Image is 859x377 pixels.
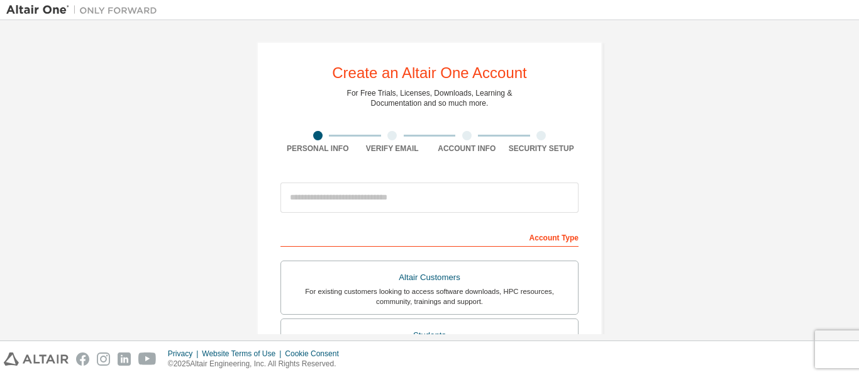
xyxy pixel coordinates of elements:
div: Cookie Consent [285,349,346,359]
p: © 2025 Altair Engineering, Inc. All Rights Reserved. [168,359,346,369]
div: Altair Customers [289,269,570,286]
img: instagram.svg [97,352,110,366]
div: Account Info [429,143,504,154]
div: For Free Trials, Licenses, Downloads, Learning & Documentation and so much more. [347,88,513,108]
img: youtube.svg [138,352,157,366]
div: For existing customers looking to access software downloads, HPC resources, community, trainings ... [289,286,570,307]
div: Account Type [280,227,579,247]
div: Students [289,327,570,344]
div: Privacy [168,349,202,359]
div: Create an Altair One Account [332,65,527,81]
img: linkedin.svg [118,352,131,366]
img: facebook.svg [76,352,89,366]
div: Website Terms of Use [202,349,285,359]
div: Personal Info [280,143,355,154]
div: Verify Email [355,143,430,154]
div: Security Setup [504,143,579,154]
img: altair_logo.svg [4,352,69,366]
img: Altair One [6,4,163,16]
